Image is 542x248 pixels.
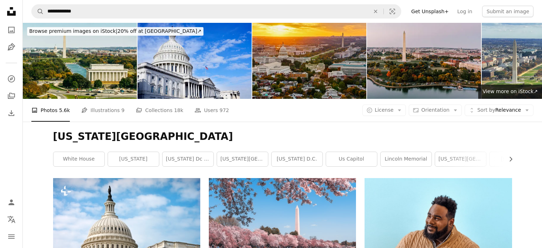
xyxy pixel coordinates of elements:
[138,23,252,99] img: United States Capitol Building in Washington DC public building
[482,6,533,17] button: Submit an image
[53,152,104,166] a: white house
[4,40,19,54] a: Illustrations
[453,6,476,17] a: Log in
[81,99,124,122] a: Illustrations 9
[4,195,19,209] a: Log in / Sign up
[29,28,201,34] span: 20% off at [GEOGRAPHIC_DATA] ↗
[4,212,19,227] button: Language
[209,224,356,230] a: body of water near trees during daytime
[384,5,401,18] button: Visual search
[29,28,117,34] span: Browse premium images on iStock |
[4,229,19,244] button: Menu
[4,89,19,103] a: Collections
[375,107,394,113] span: License
[504,152,512,166] button: scroll list to the right
[4,72,19,86] a: Explore
[162,152,213,166] a: [US_STATE] dc skyline
[367,23,481,99] img: Aerial View of the Washington Monument with the White House Beyond
[326,152,377,166] a: us capitol
[465,105,533,116] button: Sort byRelevance
[31,4,401,19] form: Find visuals sitewide
[53,224,200,231] a: a large white building with a statue on top of it
[407,6,453,17] a: Get Unsplash+
[23,23,208,40] a: Browse premium images on iStock|20% off at [GEOGRAPHIC_DATA]↗
[4,106,19,120] a: Download History
[32,5,44,18] button: Search Unsplash
[362,105,406,116] button: License
[482,88,538,94] span: View more on iStock ↗
[23,23,137,99] img: Helicopter Shot of the National Mall in Washington, D.C.
[409,105,462,116] button: Orientation
[195,99,229,122] a: Users 972
[217,152,268,166] a: [US_STATE][GEOGRAPHIC_DATA]
[252,23,366,99] img: Sun Setting Behind
[381,152,432,166] a: lincoln memorial
[478,85,542,99] a: View more on iStock↗
[477,107,495,113] span: Sort by
[4,23,19,37] a: Photos
[220,106,229,114] span: 972
[174,106,183,114] span: 18k
[477,107,521,114] span: Relevance
[136,99,183,122] a: Collections 18k
[421,107,449,113] span: Orientation
[272,152,322,166] a: [US_STATE] d.c.
[53,130,512,143] h1: [US_STATE][GEOGRAPHIC_DATA]
[368,5,383,18] button: Clear
[108,152,159,166] a: [US_STATE]
[490,152,541,166] a: [US_STATE]
[435,152,486,166] a: [US_STATE][GEOGRAPHIC_DATA]
[122,106,125,114] span: 9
